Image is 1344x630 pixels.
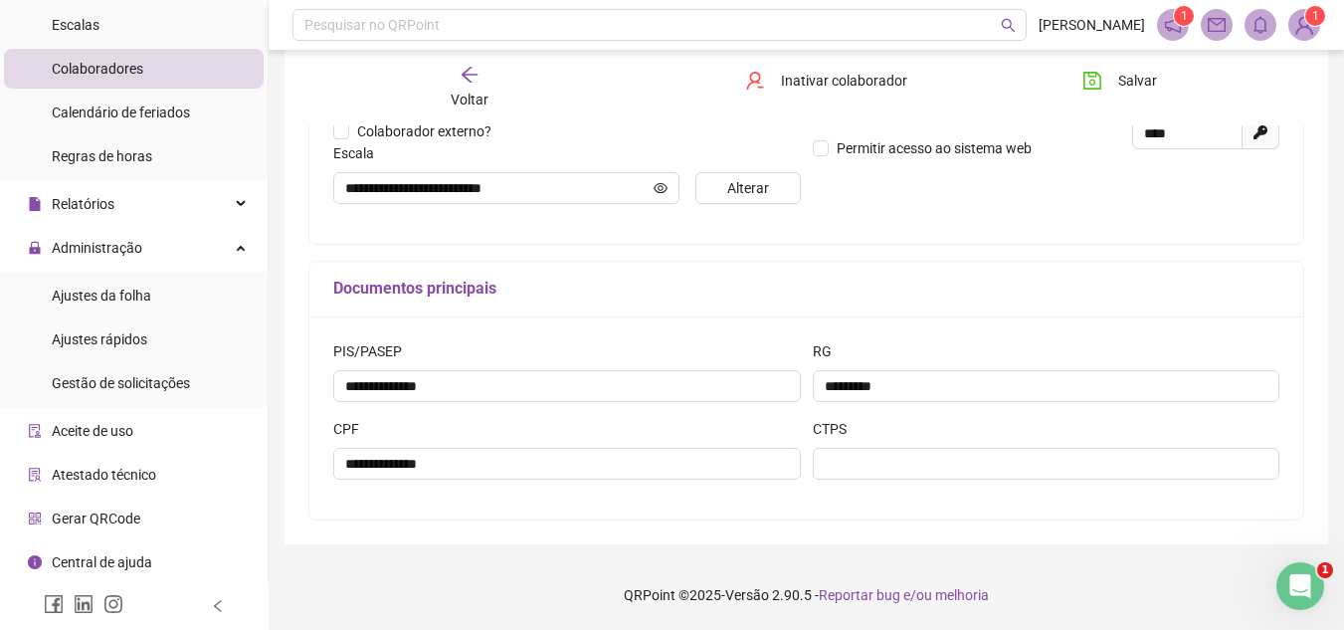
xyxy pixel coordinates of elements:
img: 13968 [1289,10,1319,40]
sup: Atualize o seu contato no menu Meus Dados [1305,6,1325,26]
span: search [1001,18,1016,33]
span: user-delete [745,71,765,91]
span: qrcode [28,511,42,525]
iframe: Intercom live chat [1276,562,1324,610]
span: Versão [725,587,769,603]
button: Inativar colaborador [730,65,922,97]
span: Administração [52,240,142,256]
span: left [211,599,225,613]
span: instagram [103,594,123,614]
span: save [1082,71,1102,91]
span: arrow-left [460,65,480,85]
span: notification [1164,16,1182,34]
label: PIS/PASEP [333,340,415,362]
span: Aceite de uso [52,423,133,439]
span: file [28,196,42,210]
span: eye [654,181,668,195]
span: 1 [1312,9,1319,23]
span: Ajustes rápidos [52,331,147,347]
span: 1 [1181,9,1188,23]
span: Alterar [727,177,769,199]
span: Permitir acesso ao sistema web [837,140,1032,156]
span: Colaborador externo? [357,123,491,139]
span: Salvar [1118,70,1157,92]
footer: QRPoint © 2025 - 2.90.5 - [269,560,1344,630]
span: Gerar QRCode [52,511,140,526]
span: info-circle [28,554,42,568]
span: Inativar colaborador [781,70,907,92]
span: Regras de horas [52,148,152,164]
span: Escalas [52,17,99,33]
span: Colaboradores [52,61,143,77]
label: RG [813,340,845,362]
span: Gestão de solicitações [52,375,190,391]
span: [PERSON_NAME] [1039,14,1145,36]
span: Atestado técnico [52,467,156,483]
button: Alterar [695,172,800,204]
span: Relatórios [52,196,114,212]
span: bell [1251,16,1269,34]
h5: Documentos principais [333,277,1279,301]
span: 1 [1317,562,1333,578]
span: Reportar bug e/ou melhoria [819,587,989,603]
span: Ajustes da folha [52,288,151,304]
span: audit [28,423,42,437]
label: CTPS [813,418,860,440]
label: Escala [333,142,387,164]
button: Salvar [1067,65,1172,97]
span: solution [28,467,42,481]
span: lock [28,240,42,254]
span: Voltar [451,92,488,107]
span: linkedin [74,594,94,614]
sup: 1 [1174,6,1194,26]
span: Central de ajuda [52,554,152,570]
span: facebook [44,594,64,614]
span: mail [1208,16,1226,34]
span: Calendário de feriados [52,105,190,120]
label: CPF [333,418,372,440]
